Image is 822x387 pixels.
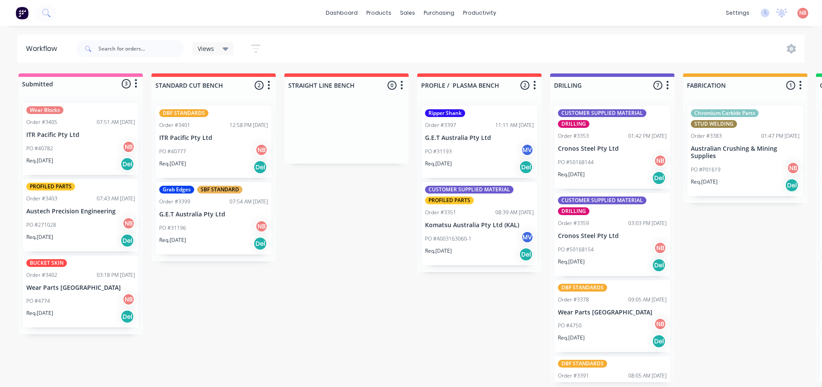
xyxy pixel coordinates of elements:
div: NB [654,317,667,330]
p: Wear Parts [GEOGRAPHIC_DATA] [558,309,667,316]
div: STUD WELDING [691,120,737,128]
div: Del [519,247,533,261]
div: NB [787,162,800,174]
p: Req. [DATE] [425,160,452,168]
div: CUSTOMER SUPPLIED MATERIALPROFILED PARTSOrder #335108:39 AM [DATE]Komatsu Australia Pty Ltd (KAL)... [422,182,537,265]
p: PO #31193 [425,148,452,155]
p: Komatsu Australia Pty Ltd (KAL) [425,222,534,229]
span: Views [198,44,214,53]
p: ITR Pacific Pty Ltd [159,134,268,142]
p: PO #31196 [159,224,186,232]
div: NB [255,143,268,156]
div: Order #3403 [26,195,57,203]
div: NB [654,241,667,254]
div: Grab Edges [159,186,194,193]
div: DRILLING [558,207,589,215]
div: Order #3402 [26,271,57,279]
div: PROFILED PARTSOrder #340307:43 AM [DATE]Austech Precision EngineeringPO #271028NBReq.[DATE]Del [23,179,139,251]
div: Order #3351 [425,209,456,216]
div: Del [785,178,799,192]
div: NB [122,217,135,230]
div: 07:51 AM [DATE] [97,118,135,126]
div: NB [122,293,135,306]
div: Order #3383 [691,132,722,140]
div: DBF STANDARDS [558,360,607,368]
p: PO #4750 [558,322,582,330]
p: Req. [DATE] [558,258,585,266]
div: settings [721,6,754,19]
div: 03:03 PM [DATE] [628,219,667,227]
div: CUSTOMER SUPPLIED MATERIALDRILLINGOrder #335301:42 PM [DATE]Cronos Steel Pty LtdPO #50168144NBReq... [554,106,670,189]
div: Del [253,237,267,251]
p: Australian Crushing & Mining Supplies [691,145,800,160]
div: 08:05 AM [DATE] [628,372,667,380]
div: Workflow [26,44,61,54]
div: 12:58 PM [DATE] [230,121,268,129]
div: Del [652,334,666,348]
div: Del [652,258,666,272]
div: DBF STANDARDS [159,109,208,117]
div: Del [253,160,267,174]
p: Austech Precision Engineering [26,208,135,215]
span: NB [799,9,806,17]
div: Order #3353 [558,132,589,140]
div: 11:11 AM [DATE] [495,121,534,129]
div: Chromium Carbide PartsSTUD WELDINGOrder #338301:47 PM [DATE]Australian Crushing & Mining Supplies... [687,106,803,196]
div: NB [122,140,135,153]
p: Req. [DATE] [159,160,186,168]
div: Del [120,234,134,247]
div: purchasing [419,6,459,19]
div: SBF STANDARD [197,186,243,193]
p: PO #A003163060-1 [425,235,472,243]
div: 08:39 AM [DATE] [495,209,534,216]
div: Chromium Carbide Parts [691,109,759,117]
div: DBF STANDARDSOrder #340112:58 PM [DATE]ITR Pacific Pty LtdPO #40777NBReq.[DATE]Del [156,106,271,178]
div: 07:43 AM [DATE] [97,195,135,203]
div: Order #3405 [26,118,57,126]
div: Order #3391 [558,372,589,380]
p: PO #P01619 [691,166,721,174]
div: CUSTOMER SUPPLIED MATERIAL [558,109,646,117]
p: Req. [DATE] [558,334,585,342]
div: Ripper ShankOrder #339711:11 AM [DATE]G.E.T Australia Pty LtdPO #31193MVReq.[DATE]Del [422,106,537,178]
div: Del [120,157,134,171]
div: CUSTOMER SUPPLIED MATERIAL [558,197,646,204]
div: Order #3378 [558,296,589,304]
div: DBF STANDARDSOrder #337809:05 AM [DATE]Wear Parts [GEOGRAPHIC_DATA]PO #4750NBReq.[DATE]Del [554,280,670,352]
p: PO #40777 [159,148,186,155]
div: 03:18 PM [DATE] [97,271,135,279]
p: PO #50168154 [558,246,594,254]
p: Req. [DATE] [691,178,718,186]
div: Wear BlocksOrder #340507:51 AM [DATE]ITR Pacific Pty LtdPO #40782NBReq.[DATE]Del [23,103,139,175]
div: DRILLING [558,120,589,128]
p: Req. [DATE] [558,171,585,178]
p: ITR Pacific Pty Ltd [26,131,135,139]
p: PO #271028 [26,221,56,229]
div: BUCKET SKIN [26,259,67,267]
p: PO #40782 [26,145,53,152]
a: dashboard [321,6,362,19]
p: Cronos Steel Pty Ltd [558,145,667,152]
div: Order #3399 [159,198,190,206]
div: productivity [459,6,501,19]
div: 09:05 AM [DATE] [628,296,667,304]
div: MV [521,231,534,244]
div: Order #3397 [425,121,456,129]
img: Factory [16,6,28,19]
div: NB [654,154,667,167]
div: Order #3401 [159,121,190,129]
p: G.E.T Australia Pty Ltd [159,211,268,218]
p: G.E.T Australia Pty Ltd [425,134,534,142]
p: Cronos Steel Pty Ltd [558,232,667,240]
p: PO #50168144 [558,159,594,166]
div: Wear Blocks [26,106,63,114]
div: 01:42 PM [DATE] [628,132,667,140]
div: DBF STANDARDS [558,284,607,292]
p: Req. [DATE] [159,236,186,244]
div: Order #3359 [558,219,589,227]
p: Req. [DATE] [26,233,53,241]
div: Del [652,171,666,185]
div: 07:54 AM [DATE] [230,198,268,206]
div: BUCKET SKINOrder #340203:18 PM [DATE]Wear Parts [GEOGRAPHIC_DATA]PO #4774NBReq.[DATE]Del [23,256,139,328]
p: PO #4774 [26,297,50,305]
